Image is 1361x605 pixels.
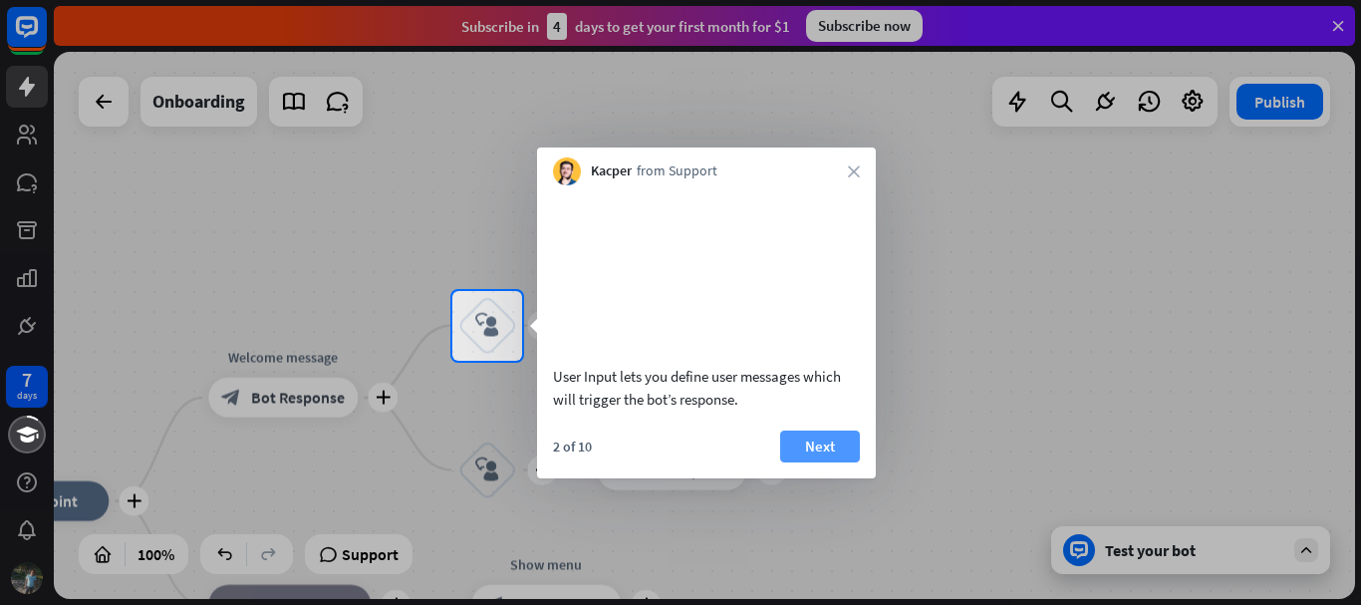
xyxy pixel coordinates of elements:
[637,161,717,181] span: from Support
[780,431,860,462] button: Next
[848,165,860,177] i: close
[553,438,592,455] div: 2 of 10
[475,314,499,338] i: block_user_input
[16,8,76,68] button: Open LiveChat chat widget
[591,161,632,181] span: Kacper
[553,365,860,411] div: User Input lets you define user messages which will trigger the bot’s response.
